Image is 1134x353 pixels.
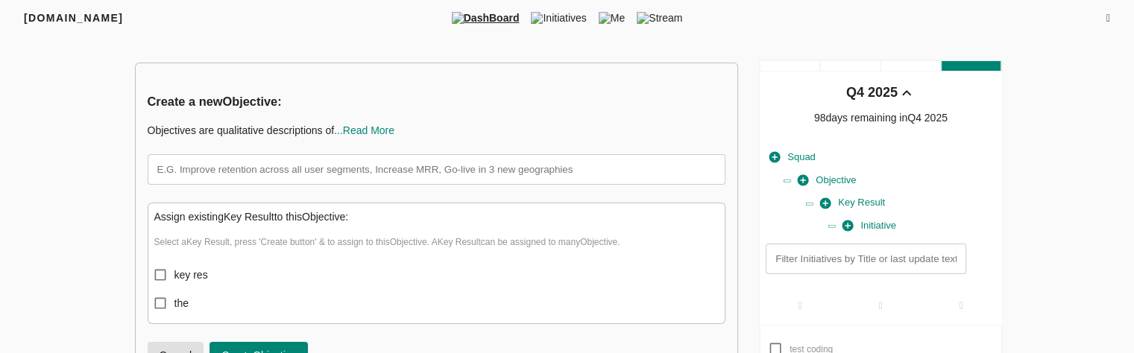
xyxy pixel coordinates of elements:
span: 98 days remaining in Q4 2025 [814,112,948,124]
span: Initiatives [525,10,592,25]
span: Initiative [842,217,896,235]
span: Objective [798,172,856,189]
span: DashBoard [446,10,526,25]
span: [DOMAIN_NAME] [24,12,123,24]
img: tic.png [531,12,543,24]
div: Q4 2025 [846,83,898,103]
div: Select a Key Result , press 'Create button' & to assign to this Objective . A Key Result can be a... [154,236,719,249]
button: Key Result [816,191,889,214]
img: dashboard.png [452,12,464,24]
button: Squad [766,146,819,169]
span: Squad [769,149,816,166]
p: Objectives are qualitative descriptions of [148,123,726,138]
input: Filter Initiatives by Title or last update text [766,244,966,274]
div: Assign existing Key Result to this Objective : [154,209,719,224]
input: E.G. Improve retention across all user segments, Increase MRR, Go-live in 3 new geographies [148,154,726,185]
span: Stream [631,10,688,25]
img: me.png [599,12,611,24]
span: ...Read More [334,124,394,136]
img: stream.png [637,12,649,24]
span: Me [593,10,631,25]
h3: Create a new Objective : [148,93,726,110]
button: Objective [794,169,860,192]
span: Key Result [820,194,885,212]
span: the [174,297,189,309]
button: Initiative [839,214,900,238]
span: key res [174,269,208,281]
